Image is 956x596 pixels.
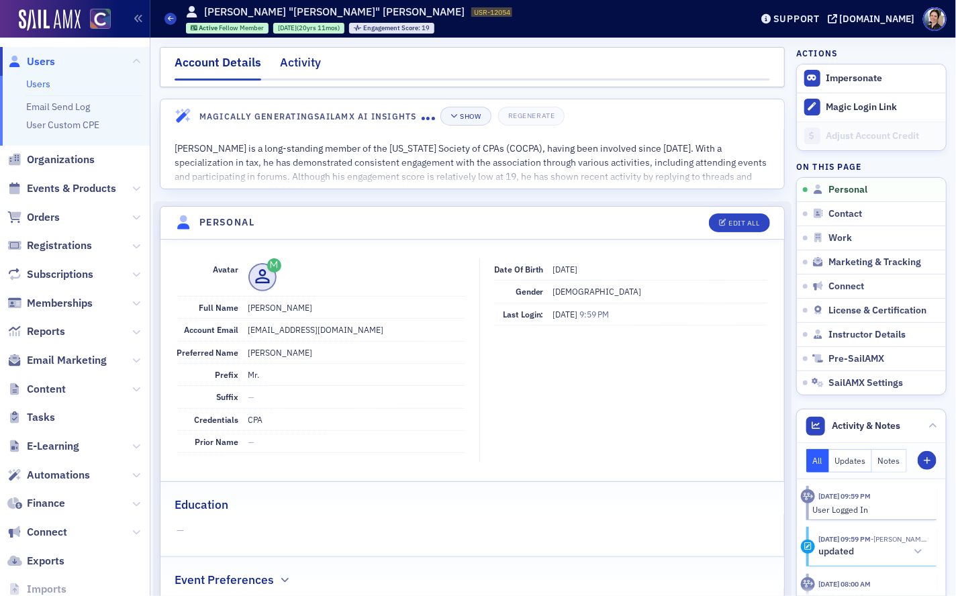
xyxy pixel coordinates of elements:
span: Tasks [27,410,55,425]
h4: Magically Generating SailAMX AI Insights [199,110,422,122]
div: Account Details [175,54,261,81]
div: User Logged In [813,503,928,515]
dd: [PERSON_NAME] [248,297,465,318]
a: Reports [7,324,65,339]
span: Marketing & Tracking [828,256,921,268]
span: Prefix [216,369,239,380]
div: Active: Active: Fellow Member [186,23,269,34]
span: Engagement Score : [364,23,422,32]
time: 8/28/2025 09:59 PM [818,534,871,544]
span: Work [828,232,852,244]
span: 9:59 PM [580,309,609,319]
a: Registrations [7,238,92,253]
div: Show [460,113,481,120]
a: Active Fellow Member [191,23,265,32]
button: Regenerate [498,107,565,126]
span: Account Email [185,324,239,335]
span: Pre-SailAMX [828,353,884,365]
div: Activity [801,489,815,503]
span: Reports [27,324,65,339]
span: Personal [828,184,867,196]
a: User Custom CPE [26,119,99,131]
div: [DOMAIN_NAME] [840,13,915,25]
span: Organizations [27,152,95,167]
div: Edit All [728,219,759,227]
span: Exports [27,554,64,568]
span: Fellow Member [219,23,264,32]
div: Engagement Score: 19 [349,23,434,34]
a: Email Marketing [7,353,107,368]
a: E-Learning [7,439,79,454]
span: Events & Products [27,181,116,196]
dd: [DEMOGRAPHIC_DATA] [553,281,767,302]
span: Finance [27,496,65,511]
a: View Homepage [81,9,111,32]
a: Content [7,382,66,397]
a: Subscriptions [7,267,93,282]
span: Full Name [199,302,239,313]
span: Contact [828,208,862,220]
span: Memberships [27,296,93,311]
h2: Event Preferences [175,571,274,589]
button: All [806,449,829,473]
a: Adjust Account Credit [797,121,946,150]
span: SailAMX Settings [828,377,903,389]
span: Email Marketing [27,353,107,368]
img: SailAMX [90,9,111,30]
div: 19 [364,25,430,32]
span: Last Login: [503,309,544,319]
div: (20yrs 11mos) [278,23,340,32]
time: 8/18/2025 08:00 AM [818,579,871,589]
span: — [177,524,768,538]
span: Prior Name [195,436,239,447]
span: Credentials [195,414,239,425]
span: License & Certification [828,305,926,317]
span: Adam Allan [871,534,927,544]
a: Exports [7,554,64,568]
span: Avatar [213,264,239,275]
button: Impersonate [826,72,883,85]
a: Automations [7,468,90,483]
button: Notes [872,449,907,473]
span: — [248,391,255,402]
div: Magic Login Link [826,101,939,113]
span: Instructor Details [828,329,906,341]
span: Connect [27,525,67,540]
h2: Education [175,496,228,513]
span: Gender [516,286,544,297]
span: [DATE] [278,23,297,32]
span: Automations [27,468,90,483]
h4: On this page [796,160,947,172]
span: Connect [828,281,864,293]
dd: CPA [248,409,465,430]
div: Adjust Account Credit [826,130,939,142]
div: 2004-09-30 00:00:00 [273,23,344,34]
dd: Mr. [248,364,465,385]
span: E-Learning [27,439,79,454]
a: Orders [7,210,60,225]
div: Activity [280,54,321,79]
button: updated [818,545,927,559]
a: Organizations [7,152,95,167]
a: Users [7,54,55,69]
img: SailAMX [19,9,81,31]
span: Profile [923,7,947,31]
button: Edit All [709,213,769,232]
span: [DATE] [553,309,580,319]
a: Users [26,78,50,90]
a: Connect [7,525,67,540]
a: Memberships [7,296,93,311]
div: Activity [801,577,815,591]
span: — [248,436,255,447]
span: Registrations [27,238,92,253]
span: Suffix [217,391,239,402]
div: Update [801,540,815,554]
time: 8/28/2025 09:59 PM [818,491,871,501]
h5: updated [818,546,854,558]
span: USR-12054 [474,7,510,17]
button: Updates [829,449,873,473]
span: [DATE] [553,264,578,275]
h4: Actions [796,47,838,59]
span: Date of Birth [494,264,544,275]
